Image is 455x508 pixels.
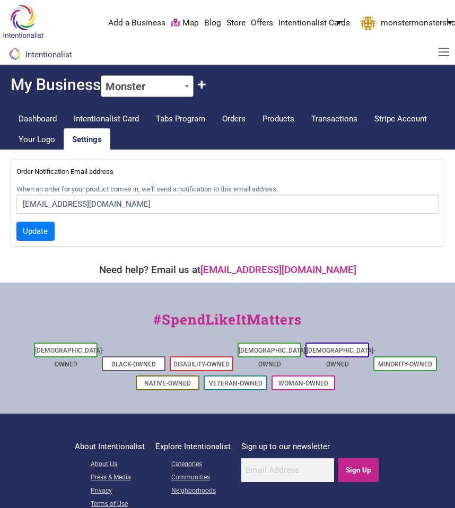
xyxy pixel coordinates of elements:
a: [EMAIL_ADDRESS][DOMAIN_NAME] [200,264,356,276]
p: Explore Intentionalist [155,440,231,453]
a: Communities [171,471,231,485]
label: Order Notification Email address [16,165,113,178]
a: Add a Business [108,17,165,29]
button: Claim Another [197,75,206,94]
a: Offers [251,17,273,29]
input: Sign Up [338,458,379,482]
a: Map [171,17,199,29]
a: Privacy [91,485,145,498]
p: Sign up to our newsletter [241,440,380,453]
input: email address [16,195,439,214]
a: Blog [204,17,221,29]
a: Orders [214,108,254,129]
a: Stripe Account [366,108,435,129]
a: Intentionalist [4,50,72,59]
a: Tabs Program [147,108,214,129]
a: Disability-Owned [173,361,230,368]
a: [DEMOGRAPHIC_DATA]-Owned [239,347,308,368]
a: Neighborhoods [171,485,231,498]
a: Veteran-Owned [209,380,262,387]
button: Update [16,222,55,241]
a: Intentionalist Cards [278,17,350,29]
a: [DEMOGRAPHIC_DATA]-Owned [35,347,104,368]
a: Native-Owned [144,380,191,387]
a: Minority-Owned [378,361,432,368]
a: Intentionalist Card [65,108,147,129]
a: Categories [171,458,231,471]
div: Need help? Email us at [5,262,450,277]
a: [DEMOGRAPHIC_DATA]-Owned [307,347,375,368]
a: Products [254,108,303,129]
a: Settings [64,128,110,150]
a: Store [226,17,246,29]
input: Email Address [241,458,334,482]
a: Black-Owned [111,361,156,368]
small: When an order for your product comes in, we'll send a notification to this email address. [16,184,439,195]
a: Woman-Owned [278,380,328,387]
a: Dashboard [10,108,65,129]
a: Your Logo [10,128,64,150]
a: Transactions [303,108,366,129]
a: Press & Media [91,471,145,485]
p: About Intentionalist [75,440,145,453]
a: About Us [91,458,145,471]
